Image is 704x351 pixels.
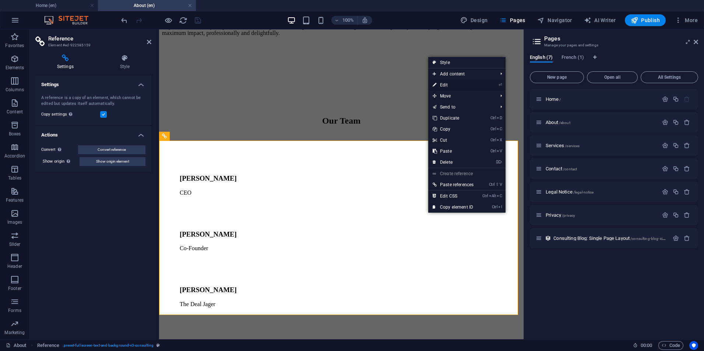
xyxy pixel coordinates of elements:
[500,182,502,187] i: V
[662,119,668,125] div: Settings
[48,42,137,49] h3: Element #ed-922585159
[496,160,502,164] i: ⌦
[35,126,151,139] h4: Actions
[428,113,478,124] a: CtrlDDuplicate
[489,194,496,198] i: Alt
[5,43,24,49] p: Favorites
[497,138,502,142] i: X
[428,102,494,113] a: Send to
[546,143,580,148] span: Click to open page
[689,341,698,350] button: Usercentrics
[492,205,498,209] i: Ctrl
[428,68,494,79] span: Add content
[534,14,575,26] button: Navigator
[428,124,478,135] a: CtrlCCopy
[633,341,652,350] h6: Session time
[559,97,561,102] span: /
[428,179,478,190] a: Ctrl⇧VPaste references
[684,189,690,195] div: Remove
[646,343,647,348] span: :
[482,194,488,198] i: Ctrl
[537,17,572,24] span: Navigator
[9,241,21,247] p: Slider
[553,235,690,241] span: Click to open page
[543,120,658,125] div: About/about
[8,308,21,313] p: Forms
[530,53,553,63] span: English (7)
[533,75,581,79] span: New page
[673,96,679,102] div: Duplicate
[530,71,584,83] button: New page
[543,97,658,102] div: Home/
[80,157,145,166] button: Show origin element
[662,166,668,172] div: Settings
[684,142,690,149] div: Remove
[490,127,496,131] i: Ctrl
[498,205,502,209] i: I
[546,212,575,218] span: Click to open page
[37,341,160,350] nav: breadcrumb
[673,142,679,149] div: Duplicate
[43,157,80,166] label: Show origin
[496,182,499,187] i: ⇧
[543,189,658,194] div: Legal Notice/legal-notice
[543,166,658,171] div: Contact/contact
[48,35,151,42] h2: Reference
[457,14,491,26] button: Design
[545,235,551,241] div: This layout is used as a template for all items (e.g. a blog post) of this collection. The conten...
[630,237,690,241] span: /consulting-blog-single-page-layout
[428,157,478,168] a: ⌦Delete
[41,95,145,107] div: A reference is a copy of an element, which cannot be edited but updates itself automatically.
[6,65,24,71] p: Elements
[543,143,658,148] div: Services/services
[179,16,187,25] i: Reload page
[497,116,502,120] i: D
[6,341,27,350] a: Click to cancel selection. Double-click to open Pages
[551,236,669,241] div: Consulting Blog: Single Page Layout/consulting-blog-single-page-layout
[98,1,196,10] h4: About (en)
[490,149,496,153] i: Ctrl
[489,182,495,187] i: Ctrl
[544,42,683,49] h3: Manage your pages and settings
[673,212,679,218] div: Duplicate
[641,341,652,350] span: 00 00
[8,286,21,291] p: Footer
[546,96,561,102] span: Click to open page
[179,16,187,25] button: reload
[662,189,668,195] div: Settings
[644,75,695,79] span: All Settings
[562,53,584,63] span: French (1)
[684,212,690,218] div: Remove
[41,145,78,154] label: Convert
[7,109,23,115] p: Content
[9,131,21,137] p: Boxes
[530,54,698,68] div: Language Tabs
[658,341,683,350] button: Code
[428,168,506,179] a: Create reference
[7,263,22,269] p: Header
[672,14,701,26] button: More
[42,16,98,25] img: Editor Logo
[96,157,129,166] span: Show origin element
[78,145,145,154] button: Convert reference
[587,71,638,83] button: Open all
[573,190,594,194] span: /legal-notice
[156,343,160,347] i: This element is a customizable preset
[41,110,100,119] label: Copy settings
[662,142,668,149] div: Settings
[565,144,580,148] span: /services
[164,16,173,25] button: Click here to leave preview mode and continue editing
[662,212,668,218] div: Settings
[490,116,496,120] i: Ctrl
[584,17,616,24] span: AI Writer
[546,120,570,125] span: Click to open page
[559,121,570,125] span: /about
[497,149,502,153] i: V
[460,17,488,24] span: Design
[428,91,494,102] span: Move
[7,219,22,225] p: Images
[684,96,690,102] div: The startpage cannot be deleted
[673,119,679,125] div: Duplicate
[428,202,478,213] a: CtrlICopy element ID
[457,14,491,26] div: Design (Ctrl+Alt+Y)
